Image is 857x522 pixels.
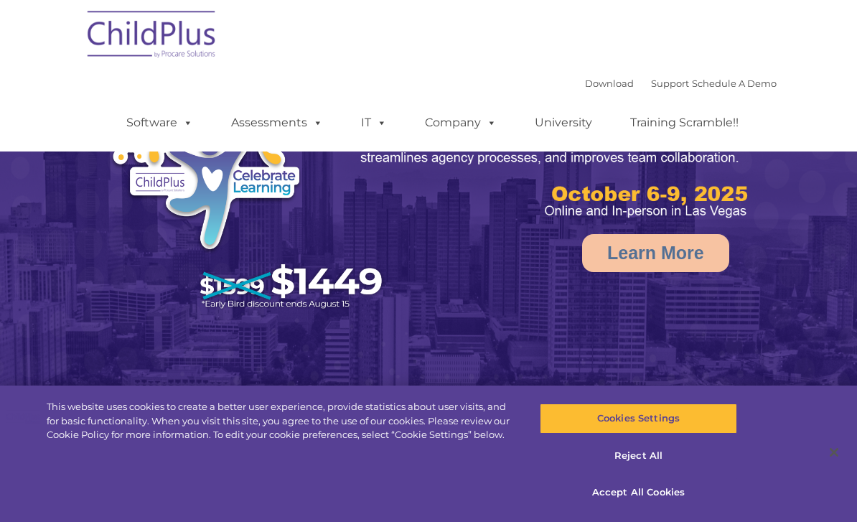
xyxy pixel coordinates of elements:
[818,437,850,468] button: Close
[217,108,337,137] a: Assessments
[520,108,607,137] a: University
[692,78,777,89] a: Schedule A Demo
[80,1,224,73] img: ChildPlus by Procare Solutions
[582,234,729,272] a: Learn More
[585,78,777,89] font: |
[347,108,401,137] a: IT
[47,400,514,442] div: This website uses cookies to create a better user experience, provide statistics about user visit...
[540,404,737,434] button: Cookies Settings
[540,441,737,471] button: Reject All
[616,108,753,137] a: Training Scramble!!
[540,477,737,508] button: Accept All Cookies
[112,108,207,137] a: Software
[651,78,689,89] a: Support
[585,78,634,89] a: Download
[411,108,511,137] a: Company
